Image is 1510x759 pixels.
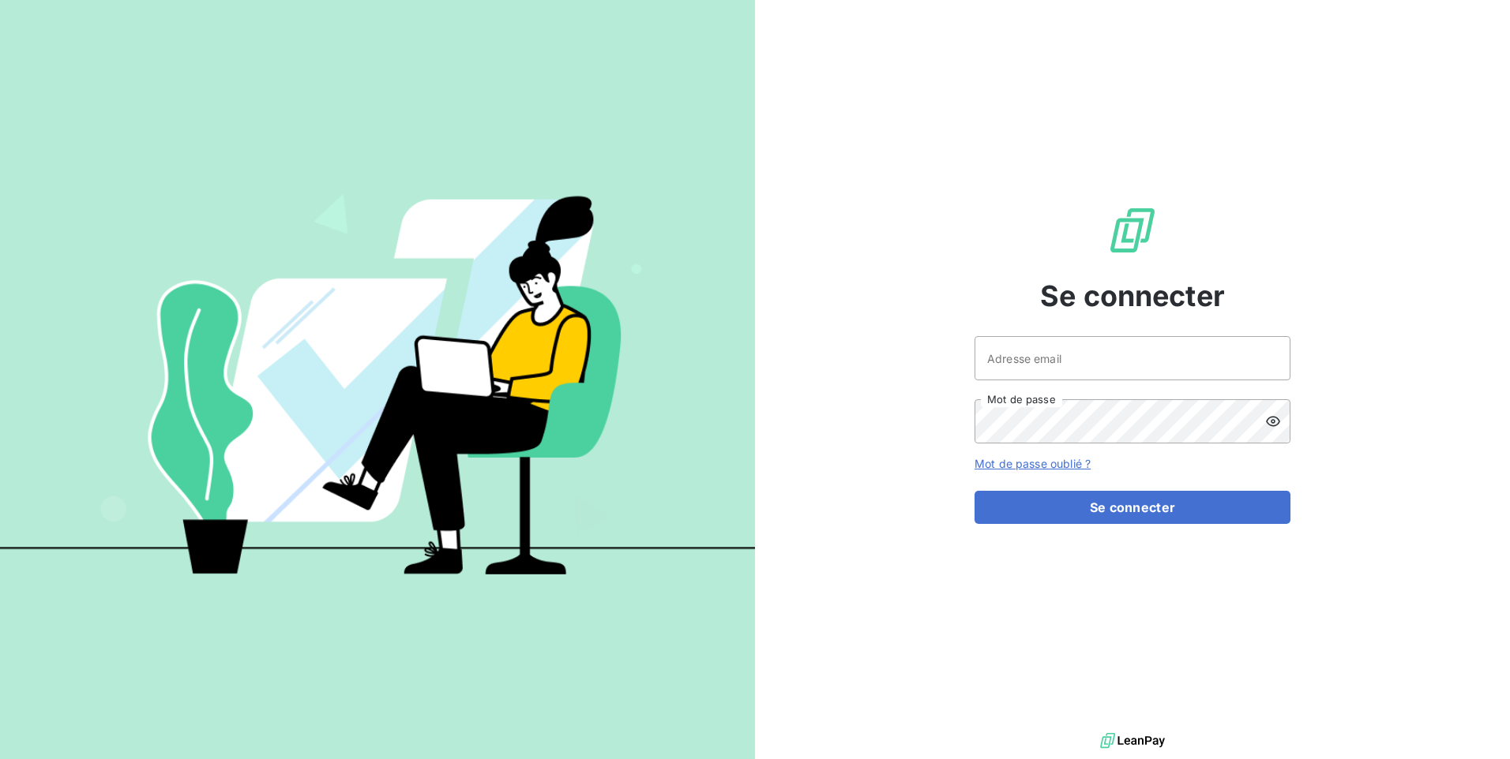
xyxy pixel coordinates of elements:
[975,457,1091,470] a: Mot de passe oublié ?
[975,491,1290,524] button: Se connecter
[1040,275,1225,317] span: Se connecter
[975,336,1290,380] input: placeholder
[1107,205,1158,256] img: Logo LeanPay
[1100,729,1165,753] img: logo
